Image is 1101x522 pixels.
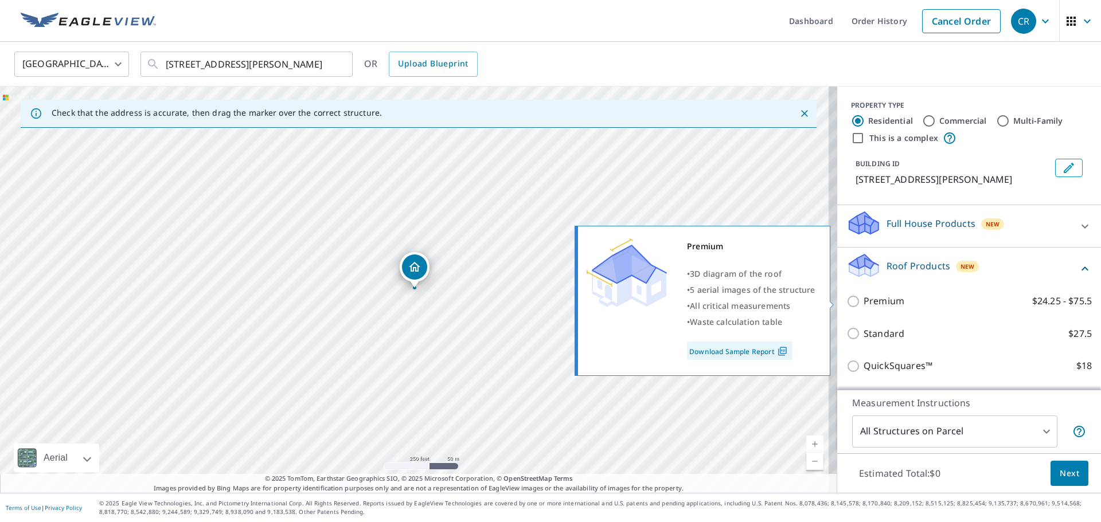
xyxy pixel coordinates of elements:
[6,504,41,512] a: Terms of Use
[265,474,573,484] span: © 2025 TomTom, Earthstar Geographics SIO, © 2025 Microsoft Corporation, ©
[687,282,815,298] div: •
[868,115,913,127] label: Residential
[687,342,792,360] a: Download Sample Report
[1013,115,1063,127] label: Multi-Family
[1011,9,1036,34] div: CR
[1072,425,1086,438] span: Your report will include each building or structure inside the parcel boundary. In some cases, du...
[40,443,71,472] div: Aerial
[939,115,987,127] label: Commercial
[400,252,430,288] div: Dropped pin, building 1, Residential property, 8845 Appling Rdg Cumming, GA 30041
[1068,327,1092,341] p: $27.5
[14,48,129,80] div: [GEOGRAPHIC_DATA]
[922,9,1001,33] a: Cancel Order
[687,266,815,282] div: •
[690,300,790,311] span: All critical measurements
[986,219,1000,229] span: New
[856,172,1051,186] p: [STREET_ADDRESS][PERSON_NAME]
[99,499,1095,516] p: © 2025 Eagle View Technologies, Inc. and Pictometry International Corp. All Rights Reserved. Repo...
[856,159,900,168] p: BUILDING ID
[852,396,1086,410] p: Measurement Instructions
[864,327,904,341] p: Standard
[21,13,156,30] img: EV Logo
[389,52,477,77] a: Upload Blueprint
[864,359,932,373] p: QuickSquares™
[587,238,667,307] img: Premium
[166,48,329,80] input: Search by address or latitude-longitude
[690,316,782,327] span: Waste calculation table
[554,474,573,482] a: Terms
[690,268,782,279] span: 3D diagram of the roof
[398,57,468,71] span: Upload Blueprint
[887,217,975,230] p: Full House Products
[864,294,904,308] p: Premium
[45,504,82,512] a: Privacy Policy
[846,210,1092,242] div: Full House ProductsNew
[6,504,82,511] p: |
[52,108,382,118] p: Check that the address is accurate, then drag the marker over the correct structure.
[846,252,1092,285] div: Roof ProductsNew
[1032,294,1092,308] p: $24.25 - $75.5
[850,461,950,486] p: Estimated Total: $0
[687,238,815,254] div: Premium
[806,435,823,453] a: Current Level 17, Zoom In
[1051,461,1088,486] button: Next
[690,284,815,295] span: 5 aerial images of the structure
[1055,159,1083,177] button: Edit building 1
[775,346,790,356] img: Pdf Icon
[1060,466,1079,481] span: Next
[364,52,478,77] div: OR
[852,415,1057,448] div: All Structures on Parcel
[869,132,938,144] label: This is a complex
[687,298,815,314] div: •
[851,100,1087,111] div: PROPERTY TYPE
[797,106,812,121] button: Close
[687,314,815,330] div: •
[887,259,950,273] p: Roof Products
[503,474,552,482] a: OpenStreetMap
[806,453,823,470] a: Current Level 17, Zoom Out
[14,443,99,472] div: Aerial
[1076,359,1092,373] p: $18
[961,262,975,271] span: New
